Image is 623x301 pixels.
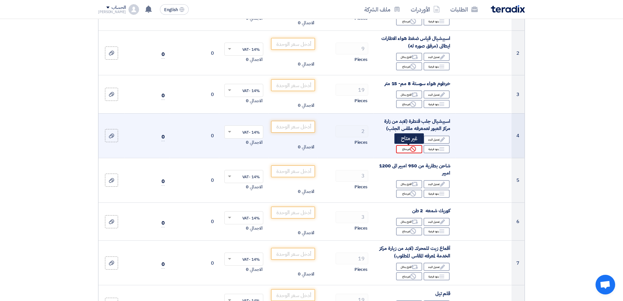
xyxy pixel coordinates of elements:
[246,225,249,232] span: 0
[298,271,301,277] span: 0
[302,61,314,67] span: الاجمالي
[271,121,315,133] input: أدخل سعر الوحدة
[271,248,315,260] input: أدخل سعر الوحدة
[224,211,263,224] ng-select: VAT
[170,241,219,285] td: 0
[170,75,219,114] td: 0
[355,56,368,63] span: Pieces
[250,98,262,104] span: الاجمالي
[336,43,368,54] input: RFQ_STEP1.ITEMS.2.AMOUNT_TITLE
[336,125,368,137] input: RFQ_STEP1.ITEMS.2.AMOUNT_TITLE
[170,158,219,202] td: 0
[511,75,525,114] td: 3
[424,227,450,235] div: بنود فرعية
[271,289,315,301] input: أدخل سعر الوحدة
[170,113,219,158] td: 0
[170,31,219,75] td: 0
[224,43,263,56] ng-select: VAT
[250,139,262,146] span: الاجمالي
[406,2,445,17] a: الأوردرات
[396,17,422,26] div: غير متاح
[271,207,315,218] input: أدخل سعر الوحدة
[246,139,249,146] span: 0
[424,100,450,108] div: بنود فرعية
[385,80,450,87] span: خرطوم هواء سوستة 8 مم- 15 متر
[112,5,126,10] div: الحساب
[162,260,165,269] span: 0
[435,290,450,297] span: قلم تيل
[412,207,450,214] span: كوريك شمعه 2 طن
[424,62,450,70] div: بنود فرعية
[355,184,368,190] span: Pieces
[384,118,450,132] span: اسبيشيال جلب قنطرة (لابد من زارة مركز العبور لعمعرفه مقاس الجلب)
[424,190,450,198] div: بنود فرعية
[250,184,262,190] span: الاجمالي
[250,266,262,273] span: الاجمالي
[298,230,301,236] span: 0
[302,102,314,109] span: الاجمالي
[511,241,525,285] td: 7
[511,113,525,158] td: 4
[271,165,315,177] input: أدخل سعر الوحدة
[424,145,450,153] div: بنود فرعية
[355,139,368,146] span: Pieces
[336,211,368,223] input: RFQ_STEP1.ITEMS.2.AMOUNT_TITLE
[394,133,424,144] div: غير متاح
[396,90,422,99] div: اقترح بدائل
[302,230,314,236] span: الاجمالي
[396,263,422,271] div: اقترح بدائل
[424,136,450,144] div: تعديل البند
[170,202,219,241] td: 0
[511,31,525,75] td: 2
[424,17,450,26] div: بنود فرعية
[511,158,525,202] td: 5
[302,20,314,26] span: الاجمالي
[246,56,249,63] span: 0
[246,98,249,104] span: 0
[424,180,450,188] div: تعديل البند
[396,227,422,235] div: غير متاح
[396,190,422,198] div: غير متاح
[336,170,368,182] input: RFQ_STEP1.ITEMS.2.AMOUNT_TITLE
[355,225,368,232] span: Pieces
[250,56,262,63] span: الاجمالي
[162,50,165,59] span: 0
[298,20,301,26] span: 0
[224,253,263,266] ng-select: VAT
[424,53,450,61] div: تعديل البند
[298,188,301,195] span: 0
[302,144,314,150] span: الاجمالي
[491,5,525,13] img: Teradix logo
[511,202,525,241] td: 6
[445,2,483,17] a: الطلبات
[424,263,450,271] div: تعديل البند
[162,178,165,186] span: 0
[424,218,450,226] div: تعديل البند
[250,225,262,232] span: الاجمالي
[381,35,450,49] span: اسبيشيال قياس ضغط هواء الاطارات ايطالى (مرفق صوره له)
[298,102,301,109] span: 0
[424,90,450,99] div: تعديل البند
[162,219,165,227] span: 0
[271,79,315,91] input: أدخل سعر الوحدة
[396,218,422,226] div: اقترح بدائل
[302,188,314,195] span: الاجمالي
[396,53,422,61] div: اقترح بدائل
[396,100,422,108] div: غير متاح
[224,84,263,97] ng-select: VAT
[298,61,301,67] span: 0
[359,2,406,17] a: ملف الشركة
[596,275,615,294] div: دردشة مفتوحة
[162,133,165,141] span: 0
[298,144,301,150] span: 0
[164,8,178,12] span: English
[396,180,422,188] div: اقترح بدائل
[379,245,451,259] span: أقماع زيت للمحرك (لابد من زيارة مركز الخدمة لمعرفه المقاس المطلوب)
[355,266,368,273] span: Pieces
[129,4,139,15] img: profile_test.png
[302,271,314,277] span: الاجمالي
[98,10,126,14] div: [PERSON_NAME]
[336,253,368,264] input: RFQ_STEP1.ITEMS.2.AMOUNT_TITLE
[224,125,263,139] ng-select: VAT
[246,266,249,273] span: 0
